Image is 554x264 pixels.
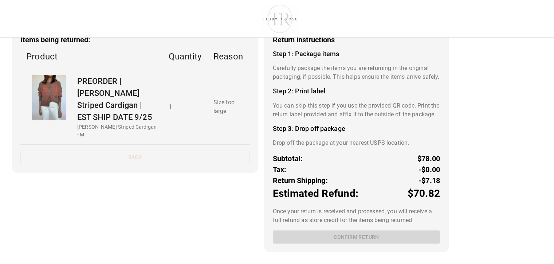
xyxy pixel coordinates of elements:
h4: Step 3: Drop off package [273,125,440,133]
p: Size too large [213,98,244,116]
p: Reason [213,50,244,63]
p: Carefully package the items you are returning in the original packaging, if possible. This helps ... [273,64,440,81]
h4: Step 2: Print label [273,87,440,95]
p: $78.00 [417,153,440,164]
p: $70.82 [407,186,440,201]
p: Quantity [169,50,202,63]
p: [PERSON_NAME] Striped Cardigan - M [77,123,157,139]
img: shop-teddyrose.myshopify.com-d93983e8-e25b-478f-b32e-9430bef33fdd [259,3,300,34]
h3: Return instructions [273,36,440,44]
p: Subtotal: [273,153,303,164]
p: Product [26,50,157,63]
h4: Step 1: Package items [273,50,440,58]
p: Once your return is received and processed, you will receive a full refund as store credit for th... [273,207,440,225]
h3: Items being returned: [20,36,250,44]
p: -$0.00 [419,164,440,175]
p: You can skip this step if you use the provided QR code. Print the return label provided and affix... [273,101,440,119]
p: Tax: [273,164,287,175]
p: Drop off the package at your nearest USPS location. [273,139,440,147]
p: 1 [169,102,202,111]
p: -$7.18 [419,175,440,186]
p: PREORDER | [PERSON_NAME] Striped Cardigan | EST SHIP DATE 9/25 [77,75,157,123]
p: Return Shipping: [273,175,328,186]
p: Estimated Refund: [273,186,358,201]
button: Back [20,151,250,164]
